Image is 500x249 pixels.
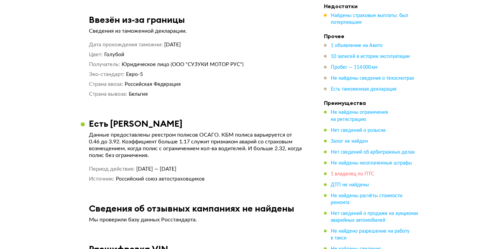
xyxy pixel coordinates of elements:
h4: Недостатки [324,3,419,10]
p: Сведения из таможенной декларации. [89,28,303,34]
span: Евро-5 [126,72,143,77]
dt: Дата прохождения таможни [89,41,162,48]
span: Не найдены сведения о техосмотрах [331,76,414,81]
h4: Преимущества [324,99,419,106]
span: [DATE] [164,42,181,47]
span: 10 записей в истории эксплуатации [331,54,410,59]
h3: Есть [PERSON_NAME] [89,118,183,129]
span: ДТП не найдены [331,182,369,187]
span: Не найдено разрешение на работу в такси [331,229,409,240]
span: Нет сведений об арбитражных делах [331,150,415,154]
dt: Источник [89,175,114,183]
span: Нет сведений о продаже на аукционах аварийных автомобилей [331,211,418,222]
dt: Страна ввоза [89,81,123,88]
span: Голубой [104,52,124,57]
dt: Страна вывоза [89,91,127,98]
dt: Эко-стандарт [89,71,124,78]
span: 1 объявление на Авито [331,43,382,48]
span: Найдены страховые выплаты: был потерпевшим [331,13,408,25]
p: Мы проверили базу данных Росстандарта. [89,216,303,223]
dt: Получатель [89,61,120,68]
span: Не найдены неоплаченные штрафы [331,160,412,165]
span: Залог не найден [331,139,368,143]
span: 1 владелец по ПТС [331,171,374,176]
span: Российский союз автостраховщиков [116,176,205,182]
dt: Период действия [89,166,135,173]
span: Бельгия [129,92,148,97]
h3: Сведения об отзывных кампаниях не найдены [89,203,294,214]
h4: Прочее [324,33,419,40]
span: Не найдены ограничения на регистрацию [331,110,388,122]
span: [DATE] — [DATE] [136,167,176,172]
span: Российская Федерация [125,82,181,87]
p: Данные предоставлены реестром полисов ОСАГО. КБМ полиса варьируется от 0.46 до 3.92. Коэффициент ... [89,131,303,159]
span: Нет сведений о розыске [331,128,386,133]
dt: Цвет [89,51,103,58]
span: Юридическое лицо (ООО "СУЗУКИ МОТОР РУС") [122,62,244,67]
h3: Ввезён из-за границы [89,14,185,25]
span: Пробег — 114 000 км [331,65,377,70]
span: Есть таможенная декларация [331,87,396,92]
span: Не найдены расчёты стоимости ремонта [331,193,402,205]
